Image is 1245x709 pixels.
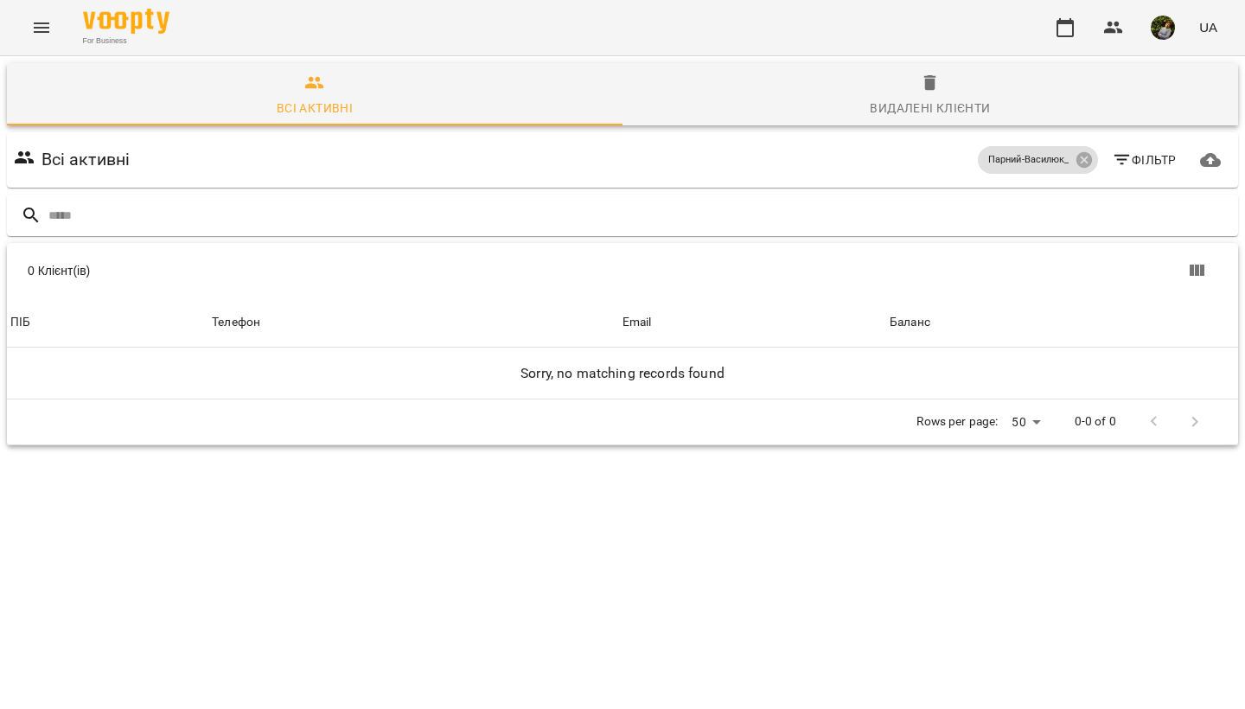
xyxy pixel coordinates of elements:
[212,312,260,333] div: Sort
[978,146,1098,174] div: Парний-Василюк_
[212,312,616,333] span: Телефон
[622,312,652,333] div: Email
[1105,144,1184,176] button: Фільтр
[1005,410,1046,435] div: 50
[10,312,30,333] div: ПІБ
[10,312,30,333] div: Sort
[1112,150,1177,170] span: Фільтр
[83,35,169,47] span: For Business
[916,413,998,431] p: Rows per page:
[890,312,930,333] div: Баланс
[890,312,930,333] div: Sort
[1075,413,1116,431] p: 0-0 of 0
[277,98,353,118] div: Всі активні
[1151,16,1175,40] img: b75e9dd987c236d6cf194ef640b45b7d.jpg
[1199,18,1217,36] span: UA
[212,312,260,333] div: Телефон
[83,9,169,34] img: Voopty Logo
[870,98,990,118] div: Видалені клієнти
[1176,250,1217,291] button: Вигляд колонок
[622,312,652,333] div: Sort
[890,312,1235,333] span: Баланс
[10,312,205,333] span: ПІБ
[622,312,883,333] span: Email
[1192,11,1224,43] button: UA
[10,361,1235,386] h6: Sorry, no matching records found
[28,262,633,279] div: 0 Клієнт(ів)
[21,7,62,48] button: Menu
[7,243,1238,298] div: Table Toolbar
[988,153,1069,168] p: Парний-Василюк_
[41,146,131,173] h6: Всі активні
